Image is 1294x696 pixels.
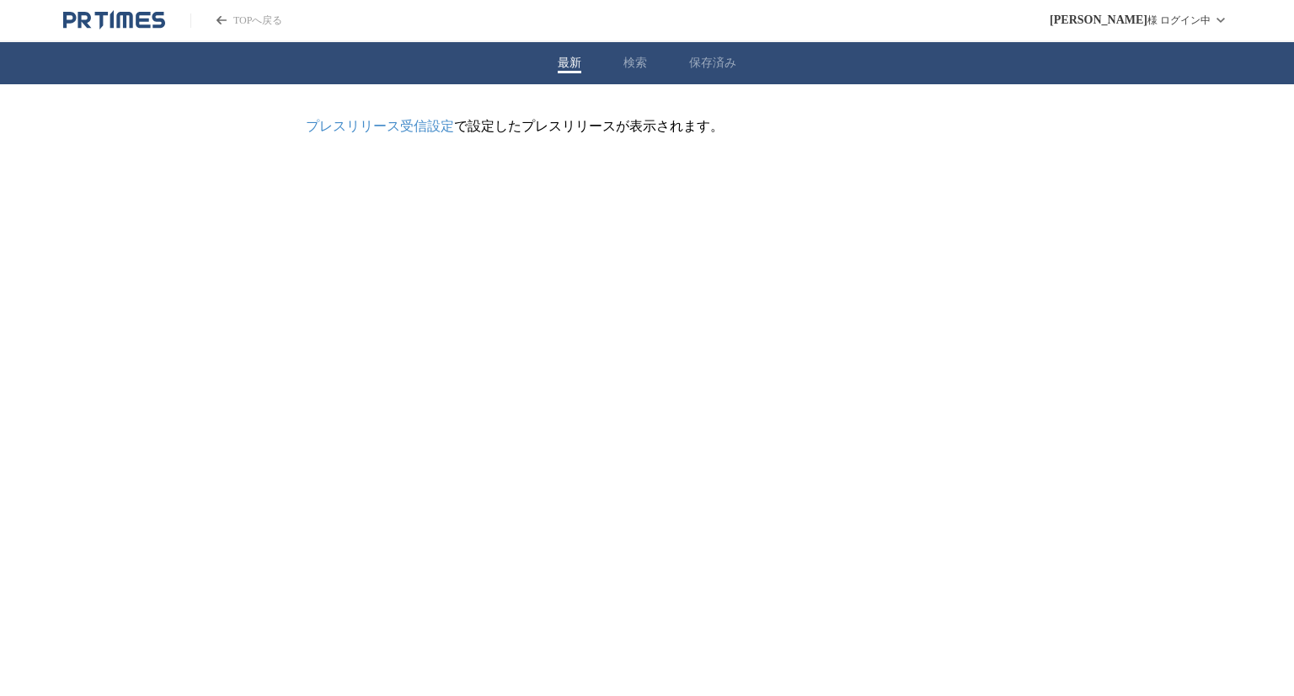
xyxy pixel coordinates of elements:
a: PR TIMESのトップページはこちら [190,13,282,28]
button: 最新 [558,56,581,71]
p: で設定したプレスリリースが表示されます。 [306,118,988,136]
a: PR TIMESのトップページはこちら [63,10,165,30]
span: [PERSON_NAME] [1050,13,1147,27]
button: 保存済み [689,56,736,71]
a: プレスリリース受信設定 [306,119,454,133]
button: 検索 [623,56,647,71]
